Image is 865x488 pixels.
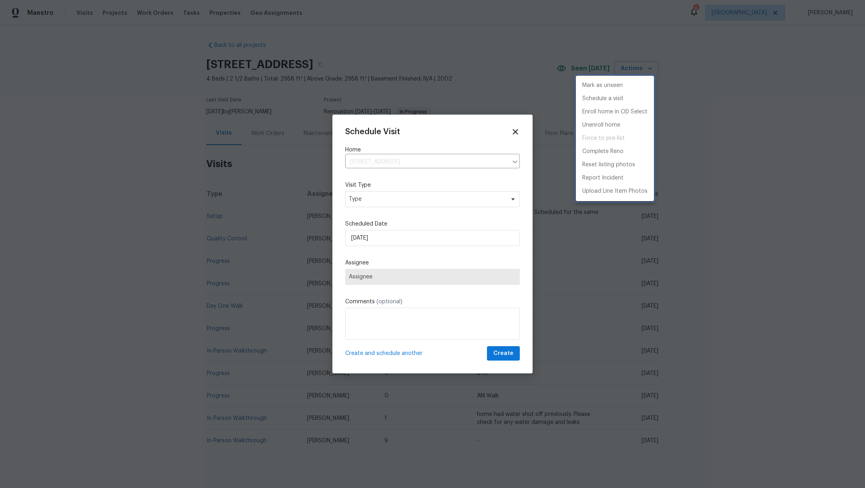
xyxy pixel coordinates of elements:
p: Upload Line Item Photos [582,187,648,196]
span: Setup visit must be completed before moving home to pre-list [576,132,654,145]
p: Unenroll home [582,121,620,129]
p: Mark as unseen [582,81,623,90]
p: Enroll home in OD Select [582,108,648,116]
p: Complete Reno [582,147,624,156]
p: Report Incident [582,174,624,182]
p: Reset listing photos [582,161,635,169]
p: Schedule a visit [582,95,624,103]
